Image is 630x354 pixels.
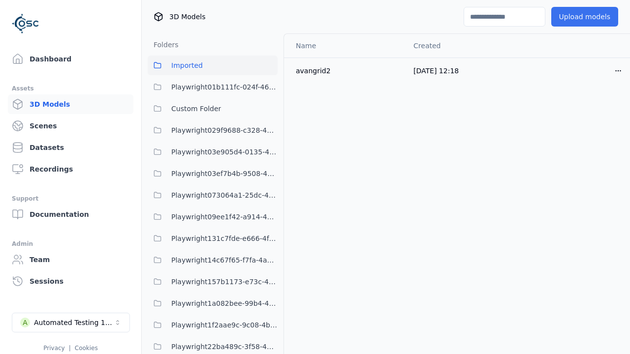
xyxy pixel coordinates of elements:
button: Custom Folder [148,99,278,118]
button: Playwright03e905d4-0135-4922-94e2-0c56aa41bf04 [148,142,278,162]
button: Playwright03ef7b4b-9508-47f0-8afd-5e0ec78663fc [148,164,278,183]
button: Upload models [551,7,618,27]
span: Playwright073064a1-25dc-42be-bd5d-9b023c0ea8dd [171,189,278,201]
button: Playwright073064a1-25dc-42be-bd5d-9b023c0ea8dd [148,185,278,205]
button: Playwright029f9688-c328-482d-9c42-3b0c529f8514 [148,120,278,140]
div: Automated Testing 1 - Playwright [34,318,114,327]
span: 3D Models [169,12,205,22]
h3: Folders [148,40,179,50]
div: Admin [12,238,129,250]
a: Team [8,250,133,269]
img: Logo [12,10,39,37]
span: Playwright1f2aae9c-9c08-4bb6-a2d5-dc0ac64e971c [171,319,278,331]
a: Datasets [8,138,133,157]
a: Privacy [43,345,64,352]
div: avangrid2 [296,66,398,76]
span: Playwright03e905d4-0135-4922-94e2-0c56aa41bf04 [171,146,278,158]
div: A [20,318,30,327]
a: 3D Models [8,94,133,114]
button: Imported [148,56,278,75]
a: Cookies [75,345,98,352]
span: Playwright03ef7b4b-9508-47f0-8afd-5e0ec78663fc [171,168,278,179]
span: Playwright09ee1f42-a914-43b3-abf1-e7ca57cf5f96 [171,211,278,223]
span: Playwright01b111fc-024f-466d-9bae-c06bfb571c6d [171,81,278,93]
th: Name [284,34,406,58]
a: Sessions [8,271,133,291]
div: Assets [12,83,129,94]
div: Support [12,193,129,205]
span: Playwright1a082bee-99b4-4375-8133-1395ef4c0af5 [171,297,278,309]
button: Playwright1f2aae9c-9c08-4bb6-a2d5-dc0ac64e971c [148,315,278,335]
span: Imported [171,59,203,71]
span: [DATE] 12:18 [413,67,459,75]
th: Created [406,34,517,58]
span: | [69,345,71,352]
button: Select a workspace [12,313,130,332]
span: Playwright157b1173-e73c-4808-a1ac-12e2e4cec217 [171,276,278,288]
button: Playwright09ee1f42-a914-43b3-abf1-e7ca57cf5f96 [148,207,278,227]
button: Playwright157b1173-e73c-4808-a1ac-12e2e4cec217 [148,272,278,292]
a: Dashboard [8,49,133,69]
span: Playwright14c67f65-f7fa-4a69-9dce-fa9a259dcaa1 [171,254,278,266]
span: Playwright22ba489c-3f58-40ce-82d9-297bfd19b528 [171,341,278,353]
button: Playwright131c7fde-e666-4f3e-be7e-075966dc97bc [148,229,278,248]
span: Playwright029f9688-c328-482d-9c42-3b0c529f8514 [171,124,278,136]
a: Recordings [8,159,133,179]
span: Custom Folder [171,103,221,115]
a: Scenes [8,116,133,136]
a: Documentation [8,205,133,224]
span: Playwright131c7fde-e666-4f3e-be7e-075966dc97bc [171,233,278,244]
button: Playwright1a082bee-99b4-4375-8133-1395ef4c0af5 [148,294,278,313]
button: Playwright01b111fc-024f-466d-9bae-c06bfb571c6d [148,77,278,97]
button: Playwright14c67f65-f7fa-4a69-9dce-fa9a259dcaa1 [148,250,278,270]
